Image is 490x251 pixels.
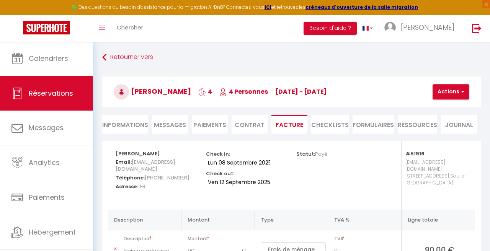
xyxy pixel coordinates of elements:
span: . FR [138,181,145,192]
p: [EMAIL_ADDRESS][DOMAIN_NAME] [STREET_ADDRESS] Soulier [GEOGRAPHIC_DATA] [405,157,467,202]
span: Hébergement [29,227,76,237]
p: Check out: [206,168,234,177]
img: logout [472,23,482,33]
li: Journal [441,115,477,134]
th: Type [255,210,328,230]
span: [PERSON_NAME] [114,86,191,96]
span: Réservations [29,88,73,98]
strong: Adresse: [116,183,138,190]
a: Chercher [111,15,149,42]
span: Analytics [29,158,60,167]
li: Ressources [398,115,437,134]
strong: #51916 [405,150,425,157]
button: Besoin d'aide ? [304,22,357,35]
span: [DATE] - [DATE] [275,87,327,96]
a: ICI [265,4,271,10]
span: [PERSON_NAME] [401,23,454,32]
button: Ouvrir le widget de chat LiveChat [6,3,29,26]
img: ... [384,22,396,33]
strong: Email: [116,158,132,166]
span: [PHONE_NUMBER] [145,172,189,183]
span: TVA [334,233,398,244]
li: Paiements [192,115,228,134]
li: Contrat [232,115,268,134]
span: Chercher [117,23,143,31]
span: Paiements [29,192,65,202]
th: Ligne totale [401,210,475,230]
span: [EMAIL_ADDRESS][DOMAIN_NAME] [116,156,175,174]
span: Calendriers [29,54,68,63]
strong: Téléphone: [116,174,145,181]
li: CHECKLISTS [311,115,349,134]
span: Payé [315,150,328,158]
img: Super Booking [23,21,70,34]
span: 4 Personnes [219,87,268,96]
span: Messages [154,121,186,129]
button: Actions [433,84,469,99]
a: ... [PERSON_NAME] [379,15,464,42]
span: Description [124,233,178,244]
span: Montant [188,233,252,244]
strong: [PERSON_NAME] [116,150,160,157]
th: TVA % [328,210,402,230]
li: FORMULAIRES [353,115,394,134]
th: Description [108,210,181,230]
span: 4 [198,87,212,96]
p: Statut: [296,149,328,158]
th: Montant [181,210,255,230]
a: créneaux d'ouverture de la salle migration [305,4,418,10]
a: Retourner vers [102,51,481,64]
li: Facture [271,115,307,134]
li: Informations [102,115,148,134]
span: Messages [29,123,64,132]
p: Check in: [206,149,230,158]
